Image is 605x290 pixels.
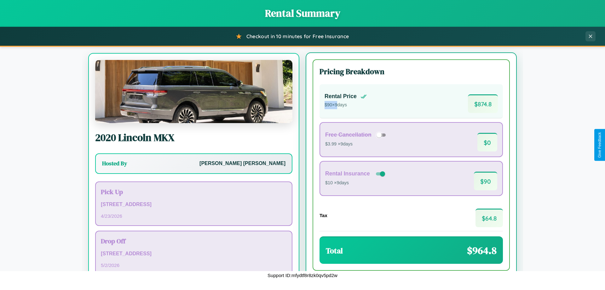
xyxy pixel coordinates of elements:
span: $ 964.8 [467,244,497,257]
p: [STREET_ADDRESS] [101,249,287,258]
p: $3.99 × 9 days [325,140,388,148]
h4: Rental Insurance [325,170,370,177]
p: [STREET_ADDRESS] [101,200,287,209]
p: $10 × 9 days [325,179,386,187]
div: Give Feedback [597,132,602,158]
p: $ 90 × 9 days [325,101,367,109]
h3: Pricing Breakdown [320,66,503,77]
p: 5 / 2 / 2026 [101,261,287,269]
h4: Rental Price [325,93,357,100]
h3: Pick Up [101,187,287,196]
h3: Hosted By [102,160,127,167]
h3: Drop Off [101,236,287,246]
h4: Tax [320,213,327,218]
h1: Rental Summary [6,6,599,20]
img: Lincoln MKX [95,60,292,123]
span: $ 64.8 [475,209,503,227]
p: Support ID: mfydtf8r8zk0qv5pd2w [268,271,337,280]
span: Checkout in 10 minutes for Free Insurance [246,33,349,39]
h4: Free Cancellation [325,132,372,138]
span: $ 0 [477,133,497,151]
span: $ 90 [474,172,497,190]
span: $ 874.8 [468,94,498,113]
p: 4 / 23 / 2026 [101,212,287,220]
h2: 2020 Lincoln MKX [95,131,292,145]
h3: Total [326,246,343,256]
p: [PERSON_NAME] [PERSON_NAME] [199,159,285,168]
